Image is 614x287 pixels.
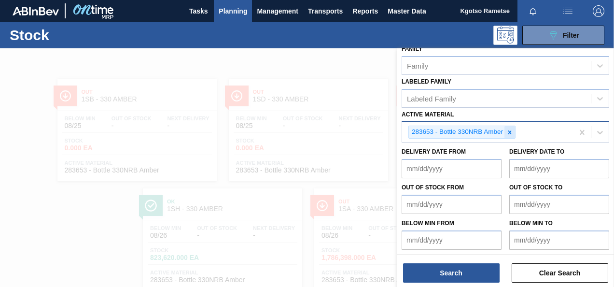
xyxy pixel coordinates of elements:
input: mm/dd/yyyy [402,195,502,214]
h1: Stock [10,29,143,41]
img: TNhmsLtSVTkK8tSr43FrP2fwEKptu5GPRR3wAAAABJRU5ErkJggg== [13,7,59,15]
span: Transports [308,5,343,17]
img: userActions [562,5,573,17]
input: mm/dd/yyyy [402,159,502,178]
input: mm/dd/yyyy [509,230,609,250]
div: Family [407,61,428,70]
span: Management [257,5,298,17]
span: Master Data [388,5,426,17]
img: Logout [593,5,604,17]
span: Tasks [188,5,209,17]
div: Labeled Family [407,94,456,102]
span: Planning [219,5,247,17]
label: Below Min from [402,220,454,227]
input: mm/dd/yyyy [509,159,609,178]
label: Out of Stock from [402,184,464,191]
button: Notifications [517,4,548,18]
label: Below Min to [509,220,553,227]
label: Out of Stock to [509,184,562,191]
label: Delivery Date from [402,148,466,155]
label: Family [402,45,422,52]
span: Filter [563,31,579,39]
input: mm/dd/yyyy [509,195,609,214]
label: Delivery Date to [509,148,564,155]
span: Reports [352,5,378,17]
label: Active Material [402,111,454,118]
div: Programming: no user selected [493,26,517,45]
label: Labeled Family [402,78,451,85]
div: 283653 - Bottle 330NRB Amber [409,126,504,138]
button: Filter [522,26,604,45]
input: mm/dd/yyyy [402,230,502,250]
